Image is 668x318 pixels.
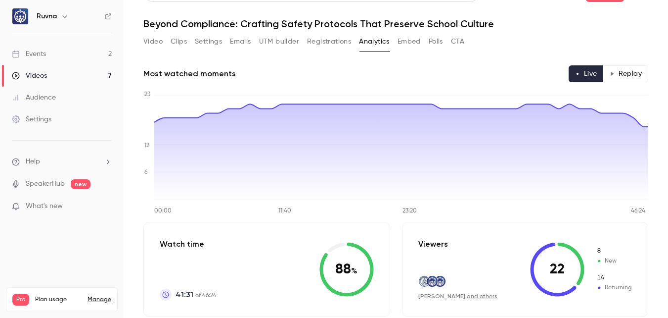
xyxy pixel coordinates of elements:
tspan: 00:00 [154,208,172,214]
h2: Most watched moments [143,68,236,80]
li: help-dropdown-opener [12,157,112,167]
a: and others [467,294,497,300]
span: What's new [26,201,63,212]
div: Settings [12,114,51,124]
button: Polls [429,34,443,50]
a: Manage [88,296,111,304]
span: Returning [596,283,632,292]
div: Audience [12,93,56,103]
tspan: 6 [144,169,148,175]
tspan: 23:20 [402,208,417,214]
button: Replay [603,65,648,82]
button: UTM builder [259,34,299,50]
span: Returning [596,273,632,282]
a: SpeakerHub [26,179,65,189]
p: of 46:24 [176,289,217,301]
img: friendscentral.org [419,276,430,287]
button: Live [569,65,604,82]
p: Viewers [418,238,448,250]
button: Analytics [359,34,390,50]
h1: Beyond Compliance: Crafting Safety Protocols That Preserve School Culture [143,18,648,30]
tspan: 46:24 [631,208,645,214]
div: , [418,292,497,301]
span: Plan usage [35,296,82,304]
tspan: 23 [144,92,150,98]
h6: Ruvna [37,11,57,21]
tspan: 11:40 [278,208,291,214]
button: Settings [195,34,222,50]
span: Pro [12,294,29,306]
span: new [71,179,90,189]
p: Watch time [160,238,217,250]
div: Events [12,49,46,59]
div: Videos [12,71,47,81]
button: CTA [451,34,464,50]
img: ruvna.com [435,276,445,287]
span: [PERSON_NAME] [418,293,465,300]
button: Embed [398,34,421,50]
span: Help [26,157,40,167]
span: New [596,257,632,265]
button: Emails [230,34,251,50]
span: 41:31 [176,289,193,301]
iframe: Noticeable Trigger [100,202,112,211]
button: Registrations [307,34,351,50]
tspan: 12 [144,143,149,149]
button: Clips [171,34,187,50]
button: Video [143,34,163,50]
img: ruvna.com [427,276,438,287]
span: New [596,247,632,256]
img: Ruvna [12,8,28,24]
